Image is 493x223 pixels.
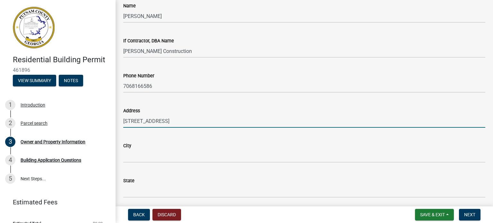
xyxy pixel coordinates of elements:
label: City [123,144,131,148]
wm-modal-confirm: Notes [59,78,83,83]
label: Address [123,109,140,113]
button: Save & Exit [415,209,454,220]
label: Name [123,4,136,8]
button: Back [128,209,150,220]
button: Discard [152,209,181,220]
div: Building Application Questions [21,158,81,162]
div: 5 [5,174,15,184]
span: Back [133,212,145,217]
wm-modal-confirm: Summary [13,78,56,83]
div: Parcel search [21,121,48,125]
div: 4 [5,155,15,165]
div: Owner and Property Information [21,140,85,144]
button: Notes [59,75,83,86]
span: 461896 [13,67,103,73]
button: View Summary [13,75,56,86]
button: Next [459,209,480,220]
span: Next [464,212,475,217]
div: 1 [5,100,15,110]
label: State [123,179,134,183]
label: Phone Number [123,74,154,78]
h4: Residential Building Permit [13,55,110,64]
label: If Contractor, DBA Name [123,39,174,43]
img: Putnam County, Georgia [13,7,55,48]
div: Introduction [21,103,45,107]
a: Estimated Fees [5,196,105,209]
span: Save & Exit [420,212,445,217]
div: 2 [5,118,15,128]
div: 3 [5,137,15,147]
